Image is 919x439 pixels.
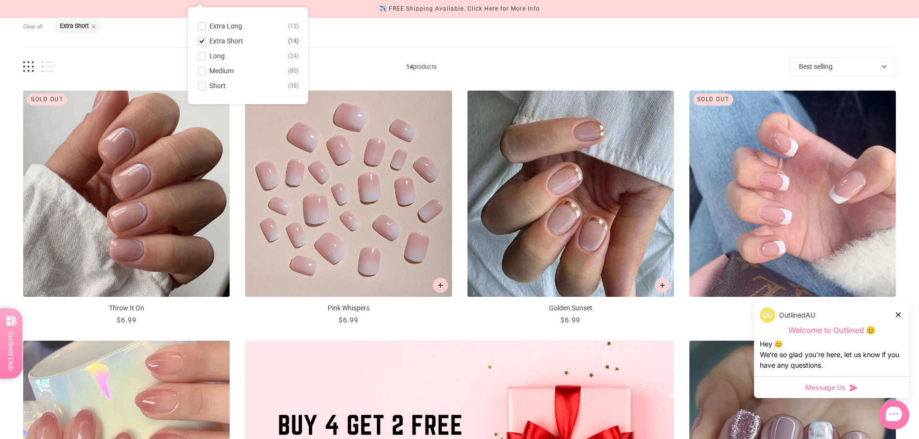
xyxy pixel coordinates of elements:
[245,91,452,297] img: Pink Whispers-Press on Manicure-Outlined
[379,4,540,14] div: ✈️ FREE Shipping Available. Click Here for More Info
[197,50,299,62] button: Long 24
[288,35,299,47] span: 14
[197,20,299,32] button: Extra Long 12
[760,307,775,323] img: data:image/png;base64,iVBORw0KGgoAAAANSUhEUgAAACQAAAAkCAYAAADhAJiYAAACJ0lEQVR4AexUu47TQBQ9fubB7hJ...
[689,91,896,325] a: French Pink
[655,278,670,293] button: Add to cart
[467,91,674,325] a: Golden Sunset
[805,383,846,392] span: Message Us
[433,278,448,293] button: Add to cart
[561,316,580,324] span: $6.99
[760,325,904,335] p: Welcome to Outlined 😊
[209,82,226,90] span: Short
[197,65,299,77] button: Medium 80
[197,35,299,47] button: Extra Short 14
[209,22,242,30] span: Extra Long
[245,91,452,325] a: Pink Whispers
[339,316,358,324] span: $6.99
[23,91,230,297] img: Throw It On-Press on Manicure-Outlined
[27,93,67,106] div: Sold out
[60,22,89,29] b: Extra Short
[288,65,299,77] span: 80
[23,303,230,313] p: Throw It On
[23,20,43,34] button: Clear all filters
[197,80,299,92] button: Short 38
[790,57,896,76] button: Best selling
[23,91,230,325] a: Throw It On
[288,20,299,32] span: 12
[288,50,299,62] span: 24
[209,67,233,75] span: Medium
[41,61,54,72] button: List view
[467,303,674,313] p: Golden Sunset
[779,310,815,320] p: OutlinedAU
[54,62,790,72] span: products
[209,52,225,60] span: Long
[288,80,299,92] span: 38
[760,339,904,371] div: Hey 😊 We‘re so glad you’re here, let us know if you have any questions.
[245,303,452,313] p: Pink Whispers
[406,63,413,70] b: 14
[23,61,34,72] button: Grid view
[693,93,733,106] div: Sold out
[117,316,137,324] span: $6.99
[60,23,89,29] button: Extra Short
[689,303,896,313] p: French Pink
[209,37,243,45] span: Extra Short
